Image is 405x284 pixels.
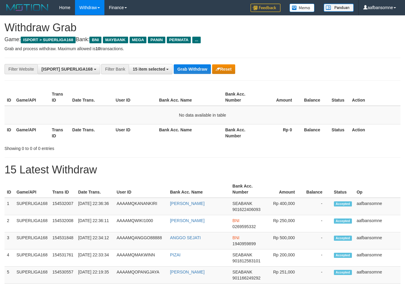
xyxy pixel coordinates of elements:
[232,224,256,229] span: Copy 0269595332 to clipboard
[4,37,400,43] h4: Game: Bank:
[232,241,256,246] span: Copy 1940959899 to clipboard
[157,124,223,141] th: Bank Acc. Name
[76,232,114,249] td: [DATE] 22:34:12
[354,198,400,215] td: aafbansomne
[95,46,100,51] strong: 10
[14,181,50,198] th: Game/API
[70,124,113,141] th: Date Trans.
[354,215,400,232] td: aafbansomne
[113,89,157,106] th: User ID
[129,64,172,74] button: 15 item selected
[4,124,14,141] th: ID
[167,37,191,43] span: PERMATA
[114,267,168,284] td: AAAAMQOPANGJAYA
[4,198,14,215] td: 1
[232,235,239,240] span: BNI
[50,215,76,232] td: 154532008
[49,89,70,106] th: Trans ID
[103,37,128,43] span: MAYBANK
[50,232,76,249] td: 154531848
[232,207,260,212] span: Copy 901622406093 to clipboard
[148,37,165,43] span: PANIN
[265,267,304,284] td: Rp 251,000
[130,37,147,43] span: MEGA
[232,252,252,257] span: SEABANK
[304,198,331,215] td: -
[14,249,50,267] td: SUPERLIGA168
[4,164,400,176] h1: 15 Latest Withdraw
[354,181,400,198] th: Op
[304,215,331,232] td: -
[289,4,315,12] img: Button%20Memo.svg
[170,270,205,274] a: [PERSON_NAME]
[49,124,70,141] th: Trans ID
[114,232,168,249] td: AAAAMQANGGO88888
[329,124,349,141] th: Status
[334,218,352,224] span: Accepted
[232,201,252,206] span: SEABANK
[14,198,50,215] td: SUPERLIGA168
[114,181,168,198] th: User ID
[76,181,114,198] th: Date Trans.
[304,181,331,198] th: Balance
[76,249,114,267] td: [DATE] 22:33:34
[301,124,329,141] th: Balance
[50,198,76,215] td: 154532007
[223,124,259,141] th: Bank Acc. Number
[157,89,223,106] th: Bank Acc. Name
[4,232,14,249] td: 3
[304,249,331,267] td: -
[4,143,164,151] div: Showing 0 to 0 of 0 entries
[4,64,37,74] div: Filter Website
[170,235,201,240] a: ANGGO SEJATI
[212,64,235,74] button: Reset
[232,270,252,274] span: SEABANK
[232,258,260,263] span: Copy 901812583101 to clipboard
[14,215,50,232] td: SUPERLIGA168
[334,253,352,258] span: Accepted
[170,201,205,206] a: [PERSON_NAME]
[232,276,260,280] span: Copy 901166249292 to clipboard
[354,267,400,284] td: aafbansomne
[89,37,101,43] span: BNI
[324,4,354,12] img: panduan.png
[50,267,76,284] td: 154530557
[334,236,352,241] span: Accepted
[114,198,168,215] td: AAAAMQKANANKIRI
[4,106,400,124] td: No data available in table
[4,89,14,106] th: ID
[301,89,329,106] th: Balance
[76,267,114,284] td: [DATE] 22:19:35
[265,249,304,267] td: Rp 200,000
[349,124,400,141] th: Action
[4,249,14,267] td: 4
[259,89,301,106] th: Amount
[230,181,265,198] th: Bank Acc. Number
[14,232,50,249] td: SUPERLIGA168
[304,232,331,249] td: -
[14,89,49,106] th: Game/API
[354,249,400,267] td: aafbansomne
[174,64,211,74] button: Grab Withdraw
[334,201,352,206] span: Accepted
[250,4,280,12] img: Feedback.jpg
[76,215,114,232] td: [DATE] 22:36:11
[4,3,50,12] img: MOTION_logo.png
[70,89,113,106] th: Date Trans.
[4,215,14,232] td: 2
[4,267,14,284] td: 5
[232,218,239,223] span: BNI
[223,89,259,106] th: Bank Acc. Number
[265,198,304,215] td: Rp 400,000
[265,215,304,232] td: Rp 250,000
[50,181,76,198] th: Trans ID
[168,181,230,198] th: Bank Acc. Name
[354,232,400,249] td: aafbansomne
[101,64,129,74] div: Filter Bank
[4,181,14,198] th: ID
[170,252,181,257] a: PIZAI
[331,181,354,198] th: Status
[114,215,168,232] td: AAAAMQWIKI1000
[133,67,165,72] span: 15 item selected
[265,232,304,249] td: Rp 500,000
